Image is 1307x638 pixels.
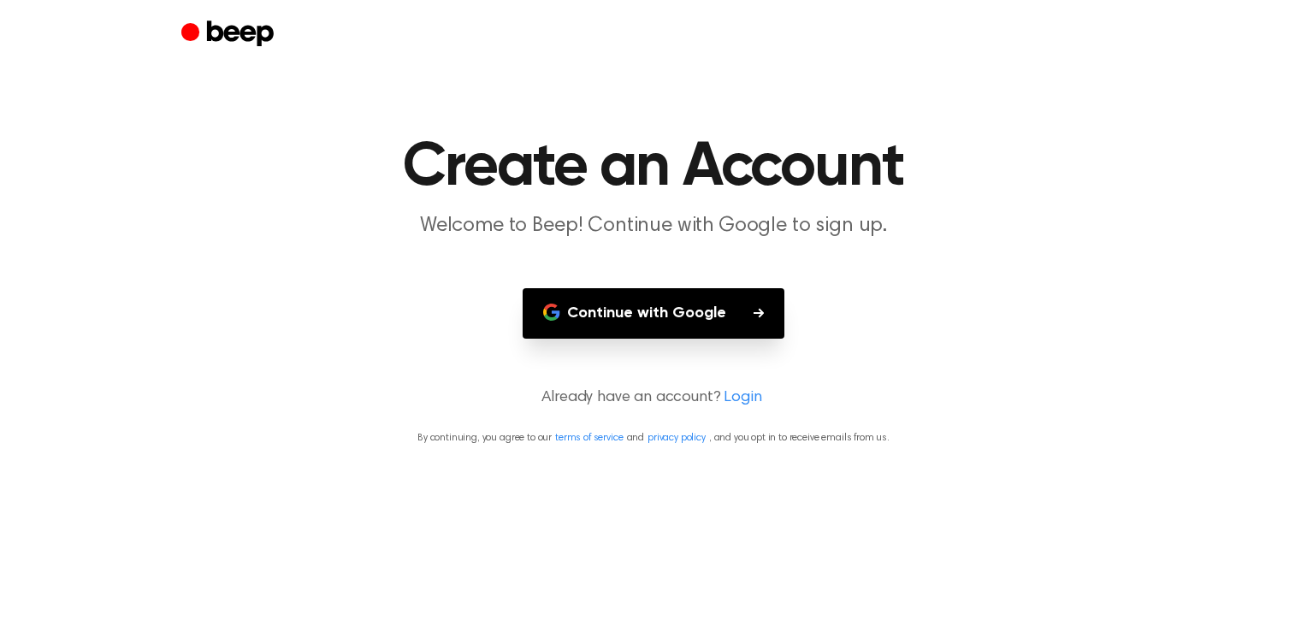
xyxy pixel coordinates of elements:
[724,387,761,410] a: Login
[216,137,1091,198] h1: Create an Account
[523,288,784,339] button: Continue with Google
[648,433,706,443] a: privacy policy
[555,433,623,443] a: terms of service
[21,430,1286,446] p: By continuing, you agree to our and , and you opt in to receive emails from us.
[325,212,982,240] p: Welcome to Beep! Continue with Google to sign up.
[21,387,1286,410] p: Already have an account?
[181,18,278,51] a: Beep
